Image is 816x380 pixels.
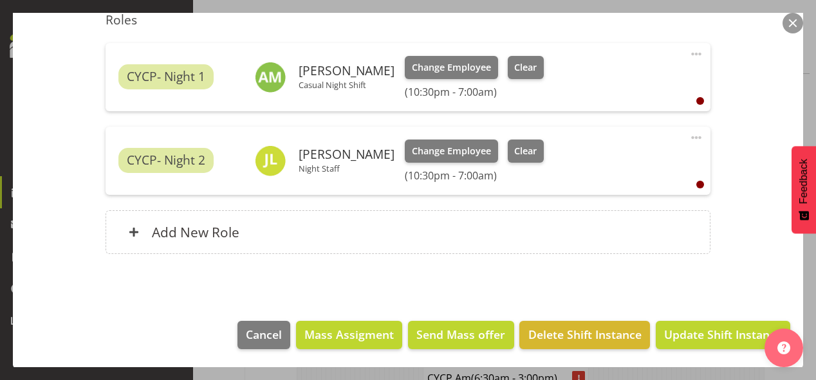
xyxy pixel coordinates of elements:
[237,321,290,349] button: Cancel
[405,86,544,98] h6: (10:30pm - 7:00am)
[792,146,816,233] button: Feedback - Show survey
[514,60,537,75] span: Clear
[255,62,286,93] img: andrea-mcmurray11795.jpg
[656,321,790,349] button: Update Shift Instance
[299,64,394,78] h6: [PERSON_NAME]
[127,68,205,86] span: CYCP- Night 1
[664,326,782,343] span: Update Shift Instance
[304,326,394,343] span: Mass Assigment
[255,145,286,176] img: jay-lowe9524.jpg
[408,321,514,349] button: Send Mass offer
[405,140,498,163] button: Change Employee
[127,151,205,170] span: CYCP- Night 2
[696,97,704,105] div: User is clocked out
[798,159,810,204] span: Feedback
[296,321,402,349] button: Mass Assigment
[777,341,790,354] img: help-xxl-2.png
[152,224,239,240] h6: Add New Role
[519,321,649,349] button: Delete Shift Instance
[106,12,710,28] h5: Roles
[508,140,544,163] button: Clear
[412,144,491,158] span: Change Employee
[405,56,498,79] button: Change Employee
[246,326,282,343] span: Cancel
[299,163,394,174] p: Night Staff
[528,326,642,343] span: Delete Shift Instance
[416,326,505,343] span: Send Mass offer
[405,169,544,182] h6: (10:30pm - 7:00am)
[412,60,491,75] span: Change Employee
[514,144,537,158] span: Clear
[299,80,394,90] p: Casual Night Shift
[696,181,704,188] div: User is clocked out
[508,56,544,79] button: Clear
[299,147,394,161] h6: [PERSON_NAME]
